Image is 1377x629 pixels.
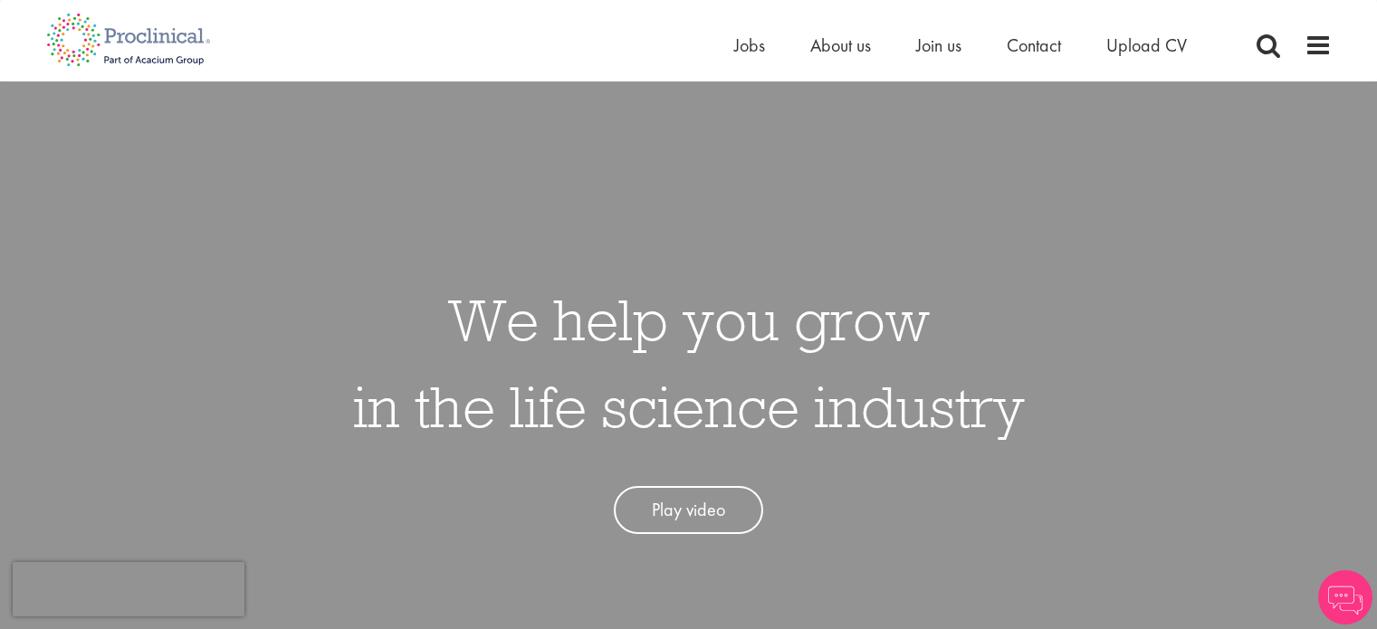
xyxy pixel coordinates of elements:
[916,33,961,57] a: Join us
[810,33,871,57] a: About us
[1106,33,1187,57] a: Upload CV
[1007,33,1061,57] a: Contact
[353,276,1025,450] h1: We help you grow in the life science industry
[614,486,763,534] a: Play video
[1318,570,1372,624] img: Chatbot
[734,33,765,57] a: Jobs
